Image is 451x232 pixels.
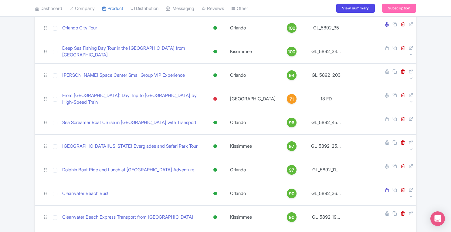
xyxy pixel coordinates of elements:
a: Deep Sea Fishing Day Tour in the [GEOGRAPHIC_DATA] from [GEOGRAPHIC_DATA] [62,45,202,59]
a: Orlando City Tour [62,25,97,32]
td: Kissimmee [226,40,279,63]
a: 90 [282,212,301,222]
td: GL_5892_33... [304,40,348,63]
span: 97 [289,143,294,150]
td: GL_5892_11... [304,158,348,182]
a: Clearwater Beach Bus! [62,190,108,197]
a: Subscription [382,4,416,13]
a: Dolphin Boat Ride and Lunch at [GEOGRAPHIC_DATA] Adventure [62,166,194,173]
a: 97 [282,141,301,151]
a: [PERSON_NAME] Space Center Small Group VIP Experience [62,72,185,79]
td: [GEOGRAPHIC_DATA] [226,87,279,111]
td: GL_5892_36... [304,182,348,205]
td: GL_5892_45... [304,111,348,134]
td: Orlando [226,158,279,182]
td: Kissimmee [226,134,279,158]
a: 97 [282,165,301,175]
span: 97 [289,167,294,173]
div: Active [212,142,218,151]
div: Active [212,213,218,222]
td: 18 FD [304,87,348,111]
span: 90 [289,214,294,221]
a: Clearwater Beach Express Transport from [GEOGRAPHIC_DATA] [62,214,193,221]
span: 96 [289,119,294,126]
a: [GEOGRAPHIC_DATA][US_STATE] Everglades and Safari Park Tour [62,143,198,150]
td: Kissimmee [226,205,279,229]
div: Inactive [212,95,218,103]
a: 100 [282,23,301,33]
a: 90 [282,189,301,198]
div: Active [212,189,218,198]
a: 94 [282,70,301,80]
td: GL_5892_35 [304,16,348,40]
td: Orlando [226,111,279,134]
td: GL_5892_203 [304,63,348,87]
td: Orlando [226,63,279,87]
td: GL_5892_25... [304,134,348,158]
td: GL_5892_19... [304,205,348,229]
a: View summary [336,4,375,13]
a: Sea Screamer Boat Cruise in [GEOGRAPHIC_DATA] with Transport [62,119,196,126]
div: Active [212,24,218,32]
span: 71 [290,96,294,103]
span: 90 [289,190,294,197]
div: Open Intercom Messenger [430,211,445,226]
span: 100 [288,25,295,32]
a: 100 [282,47,301,56]
td: Orlando [226,16,279,40]
div: Active [212,166,218,174]
div: Active [212,71,218,80]
a: From [GEOGRAPHIC_DATA]: Day Trip to [GEOGRAPHIC_DATA] by High-Speed Train [62,92,202,106]
div: Active [212,47,218,56]
span: 100 [288,49,295,55]
td: Orlando [226,182,279,205]
a: 71 [282,94,301,104]
a: 96 [282,118,301,127]
span: 94 [289,72,294,79]
div: Active [212,118,218,127]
